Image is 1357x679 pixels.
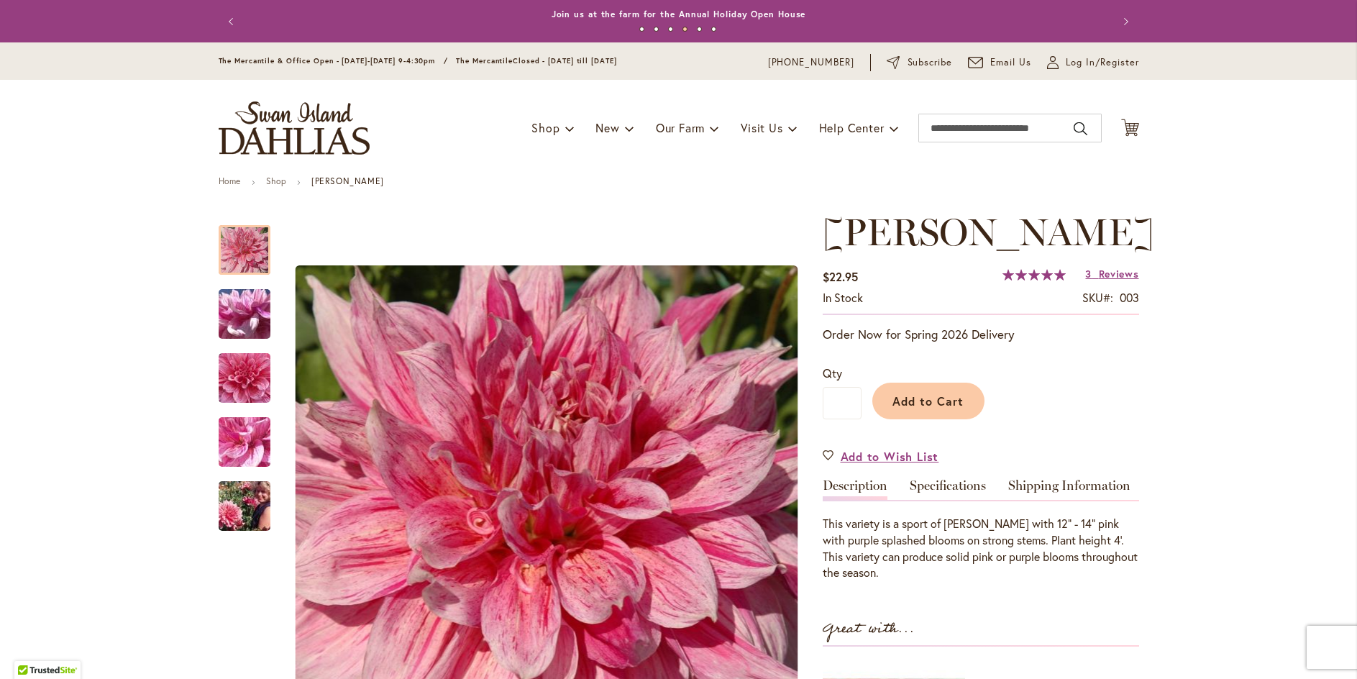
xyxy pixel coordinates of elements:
button: 5 of 6 [697,27,702,32]
span: New [595,120,619,135]
div: This variety is a sport of [PERSON_NAME] with 12" - 14" pink with purple splashed blooms on stron... [823,516,1139,581]
button: Previous [219,7,247,36]
img: MAKI [193,404,296,481]
div: MAKI [219,339,285,403]
strong: Great with... [823,617,915,641]
p: Order Now for Spring 2026 Delivery [823,326,1139,343]
span: Help Center [819,120,885,135]
a: store logo [219,101,370,155]
button: 2 of 6 [654,27,659,32]
button: 6 of 6 [711,27,716,32]
div: 003 [1120,290,1139,306]
span: Closed - [DATE] till [DATE] [513,56,616,65]
a: Join us at the farm for the Annual Holiday Open House [552,9,806,19]
span: [PERSON_NAME] [823,209,1154,255]
a: Shop [266,176,286,186]
a: Subscribe [887,55,952,70]
span: Our Farm [656,120,705,135]
strong: SKU [1082,290,1113,305]
span: The Mercantile & Office Open - [DATE]-[DATE] 9-4:30pm / The Mercantile [219,56,513,65]
div: MAKI [219,467,270,531]
a: Add to Wish List [823,448,939,465]
span: $22.95 [823,269,858,284]
div: MAKI [219,275,285,339]
strong: [PERSON_NAME] [311,176,384,186]
img: MAKI [193,472,296,541]
button: Add to Cart [872,383,984,419]
span: Shop [531,120,559,135]
a: Specifications [910,479,986,500]
button: 4 of 6 [682,27,687,32]
a: Email Us [968,55,1031,70]
img: MAKI [193,275,296,353]
button: 1 of 6 [639,27,644,32]
img: MAKI [193,329,296,427]
div: Detailed Product Info [823,479,1139,581]
a: [PHONE_NUMBER] [768,55,855,70]
button: Next [1110,7,1139,36]
div: MAKI [219,211,285,275]
span: Subscribe [908,55,953,70]
a: Description [823,479,887,500]
iframe: Launch Accessibility Center [11,628,51,668]
span: Qty [823,365,842,380]
span: In stock [823,290,863,305]
div: Availability [823,290,863,306]
a: Log In/Register [1047,55,1139,70]
div: MAKI [219,403,285,467]
span: Log In/Register [1066,55,1139,70]
div: 100% [1002,269,1066,281]
span: Reviews [1099,267,1139,281]
a: Shipping Information [1008,479,1130,500]
span: Add to Wish List [841,448,939,465]
a: 3 Reviews [1085,267,1138,281]
span: 3 [1085,267,1092,281]
button: 3 of 6 [668,27,673,32]
span: Add to Cart [892,393,964,409]
a: Home [219,176,241,186]
span: Visit Us [741,120,782,135]
span: Email Us [990,55,1031,70]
